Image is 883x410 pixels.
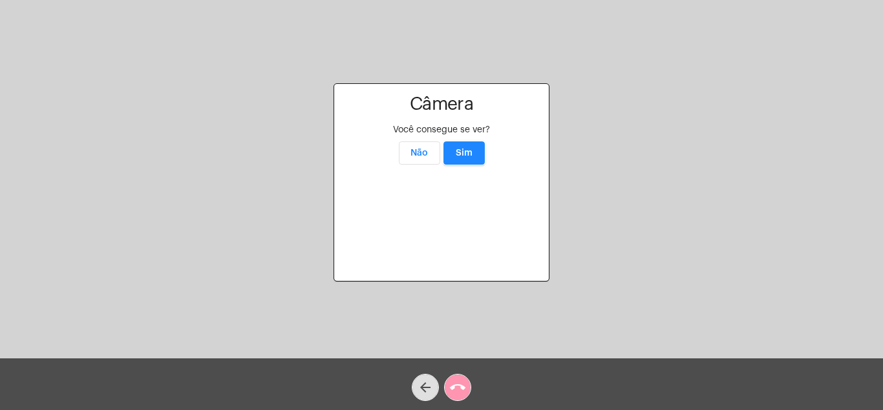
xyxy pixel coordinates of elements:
mat-icon: arrow_back [418,380,433,395]
span: Não [410,149,428,158]
mat-icon: call_end [450,380,465,395]
h1: Câmera [345,94,538,114]
span: Você consegue se ver? [393,125,490,134]
span: Sim [456,149,473,158]
button: Sim [443,141,485,165]
button: Não [399,141,440,165]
